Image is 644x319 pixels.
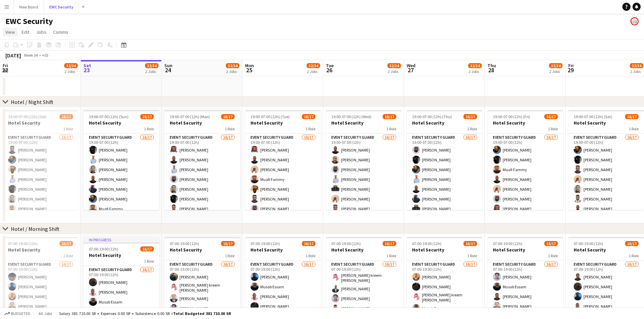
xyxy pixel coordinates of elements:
span: 28 [486,66,496,74]
app-card-role: Event Security Guard16/1719:00-07:00 (12h)[PERSON_NAME][PERSON_NAME][PERSON_NAME][PERSON_NAME][PE... [84,134,159,313]
span: 1 Role [386,126,396,131]
app-job-card: 19:00-07:00 (12h) (Fri)16/17Hotel Security1 RoleEvent Security Guard16/1719:00-07:00 (12h)[PERSON... [487,110,563,210]
span: 24 [163,66,172,74]
app-job-card: 19:00-07:00 (12h) (Sat)16/17Hotel Security1 RoleEvent Security Guard16/1719:00-07:00 (12h)[PERSON... [3,110,78,210]
span: 32/34 [226,63,239,68]
span: View [5,29,15,35]
a: Comms [50,28,71,36]
span: 1 Role [386,253,396,258]
h3: Hotel Security [164,120,240,126]
span: 1 Role [467,253,477,258]
app-job-card: 19:00-07:00 (12h) (Wed)16/17Hotel Security1 RoleEvent Security Guard16/1719:00-07:00 (12h)[PERSON... [326,110,402,210]
span: 32/34 [549,63,563,68]
span: 19:00-07:00 (12h) (Tue) [251,114,290,119]
span: Mon [245,62,254,69]
div: 19:00-07:00 (12h) (Tue)16/17Hotel Security1 RoleEvent Security Guard16/1719:00-07:00 (12h)[PERSON... [245,110,321,210]
a: Jobs [33,28,49,36]
span: 07:00-19:00 (12h) [412,241,442,246]
span: 32/34 [307,63,320,68]
app-card-role: Event Security Guard16/1719:00-07:00 (12h)[PERSON_NAME][PERSON_NAME][PERSON_NAME][PERSON_NAME][PE... [326,134,402,313]
app-job-card: 19:00-07:00 (12h) (Sat)16/17Hotel Security1 RoleEvent Security Guard16/1719:00-07:00 (12h)[PERSON... [568,110,644,210]
span: 32/34 [387,63,401,68]
div: 2 Jobs [145,69,158,74]
span: 16/17 [302,114,315,119]
app-card-role: Event Security Guard16/1719:00-07:00 (12h)[PERSON_NAME][PERSON_NAME][PERSON_NAME][PERSON_NAME][PE... [3,134,78,313]
app-card-role: Event Security Guard16/1719:00-07:00 (12h)[PERSON_NAME][PERSON_NAME][PERSON_NAME][PERSON_NAME][PE... [407,134,482,313]
div: 2 Jobs [388,69,401,74]
span: 16/17 [383,114,396,119]
span: 19:00-07:00 (12h) (Sat) [8,114,47,119]
div: In progress [84,237,159,242]
span: 1 Role [225,126,235,131]
span: Budgeted [11,311,30,316]
span: 23 [82,66,91,74]
h3: Hotel Security [84,252,159,258]
span: 07:00-19:00 (12h) [251,241,280,246]
span: 19:00-07:00 (12h) (Sun) [89,114,128,119]
app-card-role: Event Security Guard16/1719:00-07:00 (12h)[PERSON_NAME][PERSON_NAME][PERSON_NAME][PERSON_NAME][PE... [568,134,644,313]
div: 19:00-07:00 (12h) (Mon)16/17Hotel Security1 RoleEvent Security Guard16/1719:00-07:00 (12h)[PERSON... [164,110,240,210]
span: 16/17 [463,241,477,246]
div: 2 Jobs [307,69,320,74]
div: +03 [42,53,48,58]
div: Salary 381 710.00 SR + Expenses 0.00 SR + Subsistence 0.00 SR = [59,311,231,316]
span: 32/34 [630,63,643,68]
span: 07:00-19:00 (12h) [170,241,199,246]
span: 07:00-19:00 (12h) [493,241,522,246]
span: 27 [406,66,415,74]
app-card-role: Event Security Guard16/1719:00-07:00 (12h)[PERSON_NAME][PERSON_NAME][PERSON_NAME]Muafi Fammy[PERS... [245,134,321,313]
app-card-role: Event Security Guard16/1719:00-07:00 (12h)[PERSON_NAME][PERSON_NAME][PERSON_NAME][PERSON_NAME][PE... [164,134,240,313]
a: Edit [19,28,32,36]
span: 1 Role [144,126,154,131]
span: Thu [487,62,496,69]
span: 26 [325,66,334,74]
span: 16/17 [221,114,235,119]
span: 1 Role [548,126,558,131]
h3: Hotel Security [487,247,563,253]
a: View [3,28,18,36]
span: 1 Role [63,253,73,258]
span: 1 Role [144,259,154,264]
h3: Hotel Security [568,247,644,253]
button: New Board [14,0,44,14]
button: EWC Security [44,0,79,14]
h3: Hotel Security [3,120,78,126]
h3: Hotel Security [326,247,402,253]
span: 1 Role [629,253,639,258]
span: Fri [568,62,574,69]
span: Edit [22,29,29,35]
app-job-card: 19:00-07:00 (12h) (Sun)16/17Hotel Security1 RoleEvent Security Guard16/1719:00-07:00 (12h)[PERSON... [84,110,159,210]
span: Tue [326,62,334,69]
span: 32/34 [145,63,159,68]
span: 16/17 [140,114,154,119]
span: 16/17 [463,114,477,119]
span: 1 Role [306,126,315,131]
app-job-card: 19:00-07:00 (12h) (Thu)16/17Hotel Security1 RoleEvent Security Guard16/1719:00-07:00 (12h)[PERSON... [407,110,482,210]
span: 19:00-07:00 (12h) (Thu) [412,114,452,119]
span: 25 [244,66,254,74]
h3: Hotel Security [487,120,563,126]
span: Sun [164,62,172,69]
span: 1 Role [306,253,315,258]
h3: Hotel Security [245,247,321,253]
h3: Hotel Security [568,120,644,126]
h3: Hotel Security [84,120,159,126]
span: 1 Role [63,126,73,131]
span: 16/17 [544,114,558,119]
span: 22 [2,66,8,74]
span: 1 Role [467,126,477,131]
span: Week 34 [22,53,39,58]
span: 1 Role [629,126,639,131]
span: 07:00-19:00 (12h) [8,241,38,246]
div: 2 Jobs [65,69,77,74]
span: 1 Role [548,253,558,258]
app-user-avatar: House of Experience [630,17,639,25]
span: 16/17 [625,241,639,246]
span: 16/17 [59,114,73,119]
h3: Hotel Security [245,120,321,126]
